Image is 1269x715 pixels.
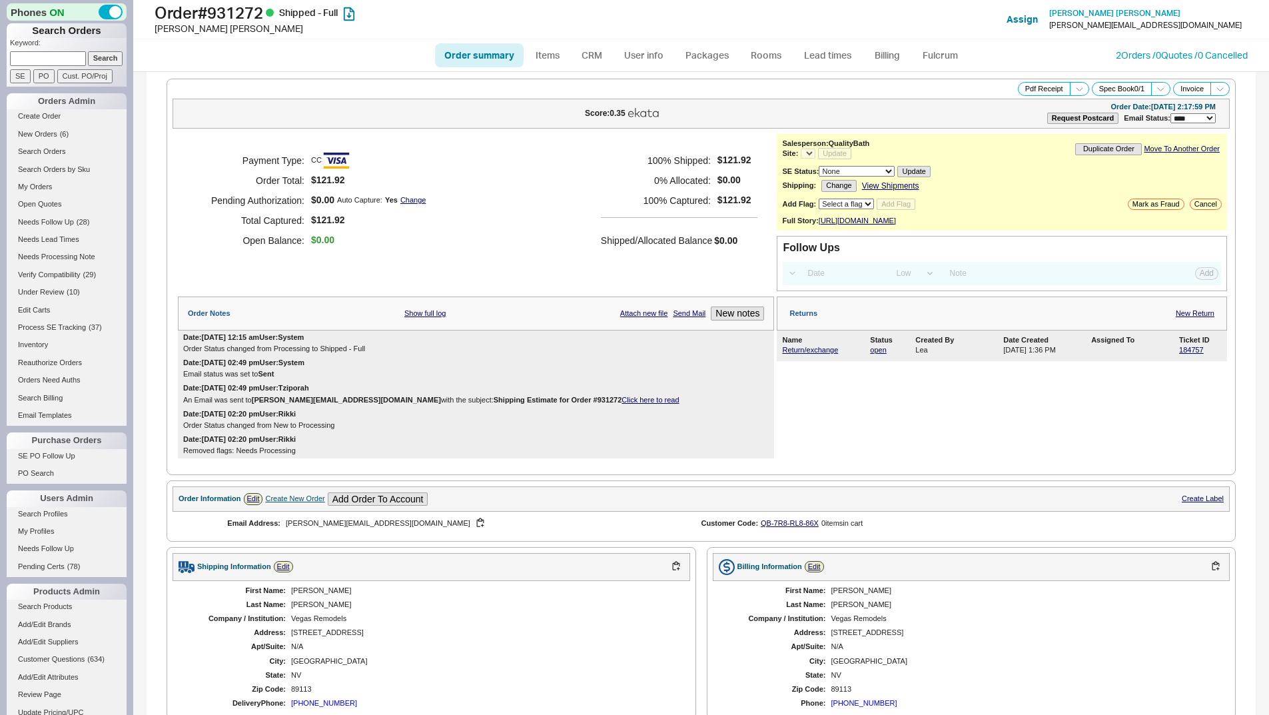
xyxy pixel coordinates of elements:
[186,614,286,623] div: Company / Institution:
[7,688,127,702] a: Review Page
[737,562,802,571] div: Billing Information
[435,43,524,67] a: Order summary
[7,233,127,247] a: Needs Lead Times
[1200,269,1214,278] span: Add
[870,346,913,355] a: open
[782,346,838,354] a: Return/exchange
[1180,85,1204,93] span: Invoice
[726,628,826,637] div: Address:
[1075,143,1142,155] button: Duplicate Order
[89,323,102,331] span: ( 37 )
[1049,8,1180,18] span: [PERSON_NAME] [PERSON_NAME]
[183,435,296,444] div: Date: [DATE] 02:20 pm User: Rikki
[717,175,751,186] span: $0.00
[1179,336,1222,345] div: Ticket ID
[761,519,819,527] a: QB-7R8-RL8-86X
[10,38,127,51] p: Keyword:
[7,321,127,335] a: Process SE Tracking(37)
[291,657,677,666] div: [GEOGRAPHIC_DATA]
[7,652,127,666] a: Customer Questions(634)
[915,336,1001,345] div: Created By
[183,345,769,353] div: Order Status changed from Processing to Shipped - Full
[526,43,570,67] a: Items
[18,562,65,570] span: Pending Certs
[7,303,127,317] a: Edit Carts
[18,130,57,138] span: New Orders
[782,149,798,157] b: Site:
[862,181,919,191] a: View Shipments
[7,197,127,211] a: Open Quotes
[1179,346,1204,354] a: 184757
[1194,200,1217,209] span: Cancel
[831,600,1217,609] div: [PERSON_NAME]
[676,43,739,67] a: Packages
[186,657,286,666] div: City:
[404,309,446,318] a: Show full log
[782,181,816,190] b: Shipping:
[18,655,85,663] span: Customer Questions
[1099,85,1145,93] span: Spec Book 0 / 1
[1182,494,1224,502] a: Create Label
[1128,199,1184,210] button: Mark as Fraud
[286,517,680,530] div: [PERSON_NAME][EMAIL_ADDRESS][DOMAIN_NAME]
[726,642,826,651] div: Apt/Suite:
[585,109,626,117] div: Score: 0.35
[877,199,915,210] button: Add Flag
[291,614,677,623] div: Vegas Remodels
[265,494,324,503] div: Create New Order
[1132,200,1180,209] span: Mark as Fraud
[1091,336,1176,345] div: Assigned To
[726,600,826,609] div: Last Name:
[714,235,737,246] span: $0.00
[77,218,90,226] span: ( 28 )
[311,147,350,174] span: CC
[819,217,896,225] a: [URL][DOMAIN_NAME]
[7,338,127,352] a: Inventory
[1025,85,1063,93] span: Pdf Receipt
[800,265,885,283] input: Date
[195,151,304,171] h5: Payment Type:
[1116,49,1248,61] a: 2Orders /0Quotes /0 Cancelled
[726,657,826,666] div: City:
[7,584,127,600] div: Products Admin
[183,384,309,392] div: Date: [DATE] 02:49 pm User: Tziporah
[1052,114,1114,122] b: Request Postcard
[783,242,839,254] div: Follow Ups
[400,196,426,205] a: Change
[188,309,230,318] div: Order Notes
[789,309,817,318] div: Returns
[311,195,334,206] span: $0.00
[726,685,826,694] div: Zip Code:
[7,408,127,422] a: Email Templates
[18,253,95,261] span: Needs Processing Note
[258,370,274,378] b: Sent
[7,356,127,370] a: Reauthorize Orders
[18,218,74,226] span: Needs Follow Up
[7,507,127,521] a: Search Profiles
[831,657,1217,666] div: [GEOGRAPHIC_DATA]
[88,51,123,65] input: Search
[279,7,338,18] span: Shipped - Full
[291,600,677,609] div: [PERSON_NAME]
[494,396,622,404] b: Shipping Estimate for Order #931272
[7,449,127,463] a: SE PO Follow Up
[18,271,81,279] span: Verify Compatibility
[1049,9,1180,18] a: [PERSON_NAME] [PERSON_NAME]
[1003,336,1088,345] div: Date Created
[244,493,263,504] a: Edit
[328,492,428,506] button: Add Order To Account
[805,561,824,572] a: Edit
[197,562,271,571] div: Shipping Information
[291,628,677,637] div: [STREET_ADDRESS]
[183,446,769,455] div: Removed flags: Needs Processing
[7,163,127,177] a: Search Orders by Sku
[1173,82,1211,96] button: Invoice
[195,191,304,211] h5: Pending Authorization:
[7,490,127,506] div: Users Admin
[7,145,127,159] a: Search Orders
[7,466,127,480] a: PO Search
[870,336,913,345] div: Status
[337,196,382,205] div: Auto Capture:
[291,685,677,694] div: 89113
[821,519,863,528] div: 0 item s in cart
